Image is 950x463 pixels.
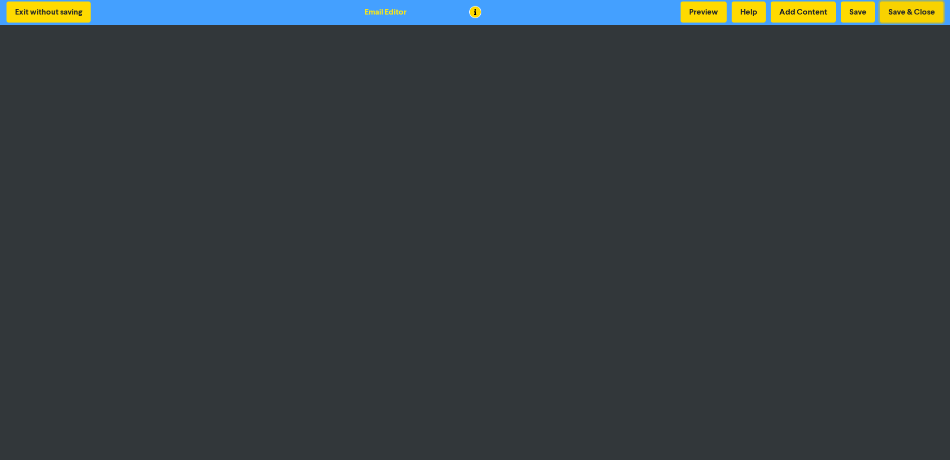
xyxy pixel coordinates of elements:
[880,2,943,23] button: Save & Close
[681,2,727,23] button: Preview
[841,2,875,23] button: Save
[365,6,407,18] div: Email Editor
[771,2,836,23] button: Add Content
[7,2,91,23] button: Exit without saving
[732,2,766,23] button: Help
